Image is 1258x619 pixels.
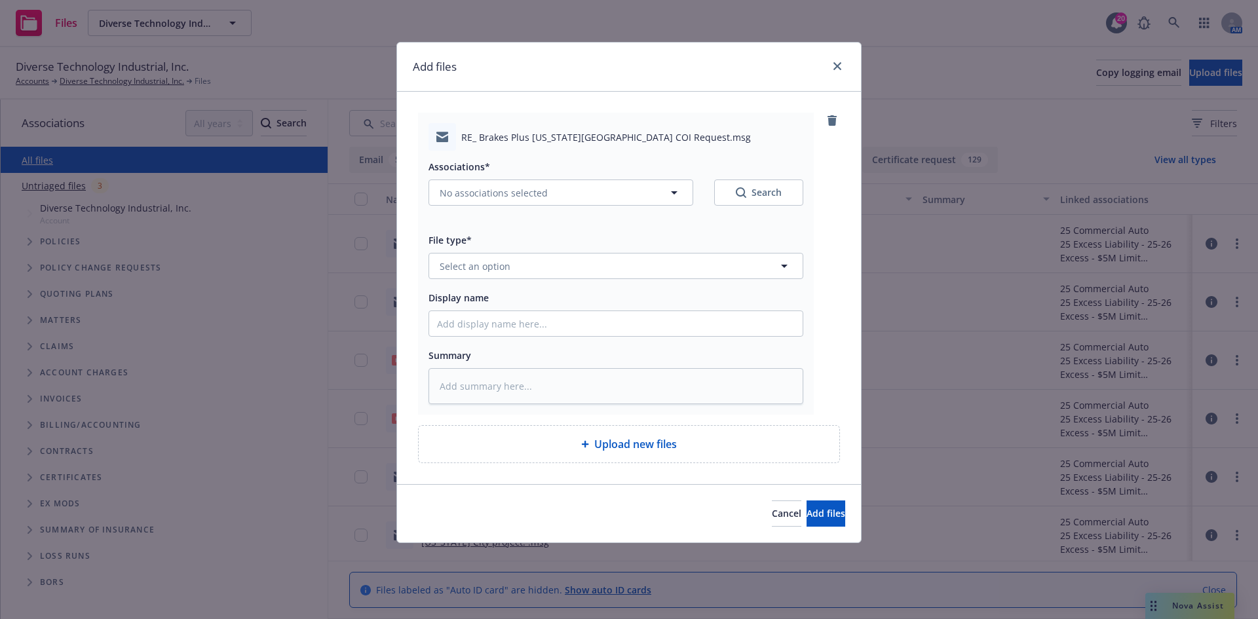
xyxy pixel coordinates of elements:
span: Upload new files [594,436,677,452]
a: close [829,58,845,74]
div: Search [736,186,782,199]
a: remove [824,113,840,128]
span: No associations selected [440,186,548,200]
div: Upload new files [418,425,840,463]
button: Add files [807,500,845,527]
span: RE_ Brakes Plus [US_STATE][GEOGRAPHIC_DATA] COI Request.msg [461,130,751,144]
input: Add display name here... [429,311,803,336]
span: Cancel [772,507,801,519]
span: Select an option [440,259,510,273]
h1: Add files [413,58,457,75]
span: Display name [429,291,489,304]
span: Summary [429,349,471,362]
button: SearchSearch [714,179,803,206]
button: No associations selected [429,179,693,206]
span: Add files [807,507,845,519]
button: Select an option [429,253,803,279]
button: Cancel [772,500,801,527]
span: File type* [429,234,472,246]
svg: Search [736,187,746,198]
span: Associations* [429,160,490,173]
